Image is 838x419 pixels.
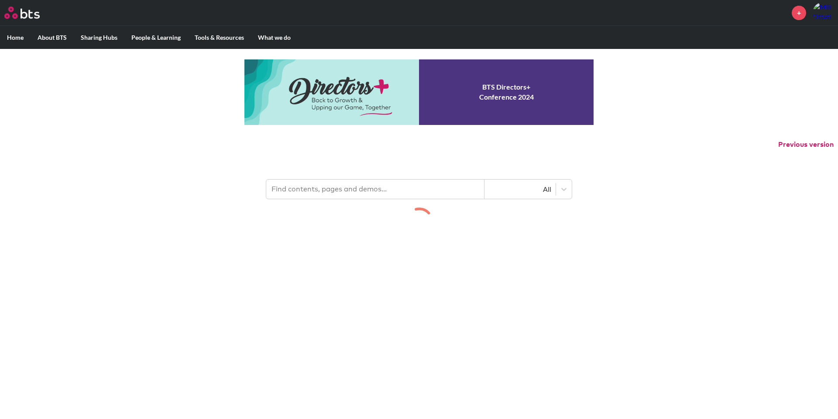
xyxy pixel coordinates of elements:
button: Previous version [778,140,834,149]
label: About BTS [31,26,74,49]
label: Sharing Hubs [74,26,124,49]
label: Tools & Resources [188,26,251,49]
input: Find contents, pages and demos... [266,180,484,199]
label: What we do [251,26,298,49]
a: Conference 2024 [244,59,594,125]
a: + [792,6,806,20]
img: BTS Logo [4,7,40,19]
div: All [489,184,551,194]
a: Go home [4,7,56,19]
a: Profile [813,2,834,23]
label: People & Learning [124,26,188,49]
img: Mili Ottati [813,2,834,23]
